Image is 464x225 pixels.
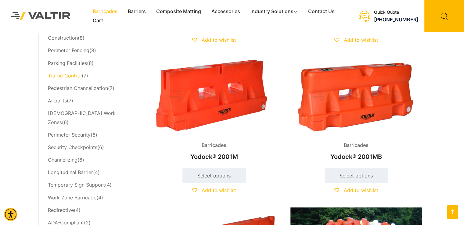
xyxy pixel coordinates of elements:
[48,204,127,216] li: (4)
[344,187,378,193] span: Add to wishlist
[202,37,236,43] span: Add to wishlist
[48,95,127,107] li: (7)
[303,7,340,16] a: Contact Us
[325,168,388,183] a: Select options for “Yodock® 2001MB”
[48,35,78,41] a: Construction
[290,57,422,163] a: BarricadesYodock® 2001MB
[290,57,422,136] img: Barricades
[48,207,74,213] a: Redirective
[88,7,123,16] a: Barricades
[48,107,127,129] li: (6)
[151,7,206,16] a: Composite Matting
[48,144,97,150] a: Security Checkpoints
[5,6,77,26] img: Valtir Rentals
[334,187,378,193] a: Add to wishlist
[48,129,127,141] li: (6)
[48,45,127,57] li: (8)
[48,32,127,45] li: (8)
[374,10,418,15] div: Quick Quote
[4,208,17,221] div: Accessibility Menu
[202,187,236,193] span: Add to wishlist
[48,191,127,204] li: (4)
[245,7,303,16] a: Industry Solutions
[88,16,108,25] a: Cart
[182,168,246,183] a: Select options for “Yodock® 2001M”
[48,60,87,66] a: Parking Facilities
[197,141,231,150] span: Barricades
[48,82,127,95] li: (7)
[48,169,93,175] a: Longitudinal Barrier
[148,57,280,136] img: Barricades
[48,141,127,154] li: (6)
[48,132,91,138] a: Perimeter Security
[48,73,82,79] a: Traffic Control
[48,85,108,91] a: Pedestrian Channelization
[192,37,236,43] a: Add to wishlist
[48,179,127,191] li: (4)
[148,150,280,163] h2: Yodock® 2001M
[192,187,236,193] a: Add to wishlist
[123,7,151,16] a: Barriers
[206,7,245,16] a: Accessories
[48,154,127,166] li: (6)
[48,157,77,163] a: Channelizing
[48,182,105,188] a: Temporary Sign Support
[48,70,127,82] li: (7)
[48,98,67,104] a: Airports
[48,47,89,53] a: Perimeter Fencing
[374,16,418,23] a: call (888) 496-3625
[290,150,422,163] h2: Yodock® 2001MB
[344,37,378,43] span: Add to wishlist
[334,37,378,43] a: Add to wishlist
[48,110,116,125] a: [DEMOGRAPHIC_DATA] Work Zones
[48,195,96,201] a: Work Zone Barricade
[48,166,127,179] li: (4)
[447,205,458,219] a: Open this option
[339,141,373,150] span: Barricades
[148,57,280,163] a: BarricadesYodock® 2001M
[48,57,127,70] li: (8)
